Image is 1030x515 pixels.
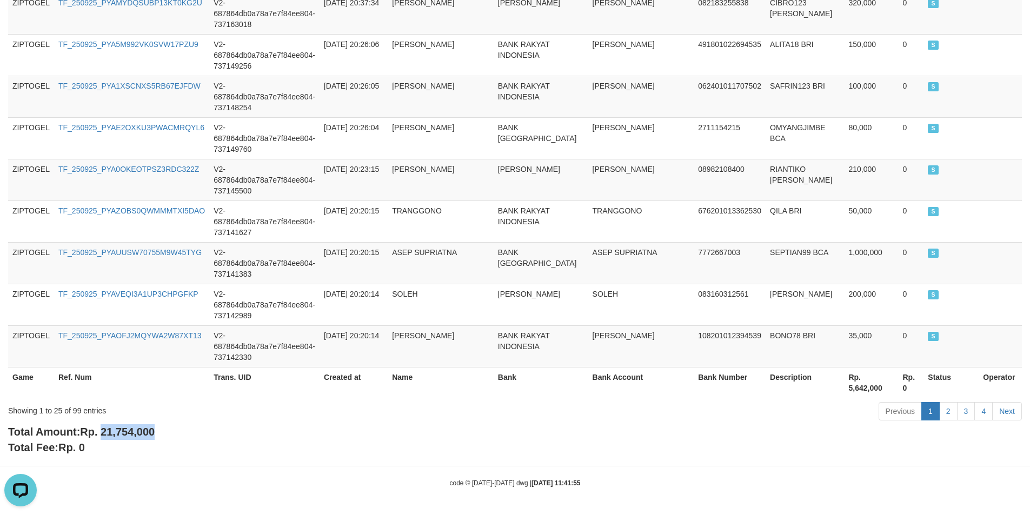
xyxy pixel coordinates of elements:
a: TF_250925_PYAUUSW70755M9W45TYG [58,248,202,257]
td: [PERSON_NAME] [588,34,694,76]
th: Rp. 0 [898,367,923,398]
td: SOLEH [588,284,694,325]
th: Bank Account [588,367,694,398]
a: 3 [957,402,975,420]
td: TRANGGONO [388,200,494,242]
td: ZIPTOGEL [8,159,54,200]
td: [PERSON_NAME] [588,159,694,200]
span: SUCCESS [928,207,939,216]
td: [PERSON_NAME] [588,117,694,159]
span: Rp. 21,754,000 [80,426,155,438]
td: 08982108400 [694,159,766,200]
td: SOLEH [388,284,494,325]
td: 491801022694535 [694,34,766,76]
strong: [DATE] 11:41:55 [531,479,580,487]
b: Total Fee: [8,442,85,453]
td: ZIPTOGEL [8,117,54,159]
a: 4 [974,402,993,420]
td: 2711154215 [694,117,766,159]
td: ZIPTOGEL [8,34,54,76]
td: V2-687864db0a78a7e7f84ee804-737149256 [209,34,320,76]
td: 50,000 [844,200,898,242]
a: Previous [879,402,922,420]
td: ZIPTOGEL [8,284,54,325]
a: TF_250925_PYA1XSCNXS5RB67EJFDW [58,82,201,90]
td: V2-687864db0a78a7e7f84ee804-737148254 [209,76,320,117]
td: 062401011707502 [694,76,766,117]
a: 1 [921,402,940,420]
td: 0 [898,117,923,159]
th: Bank [494,367,588,398]
td: [DATE] 20:23:15 [320,159,388,200]
span: SUCCESS [928,124,939,133]
td: OMYANGJIMBE BCA [766,117,844,159]
td: BANK [GEOGRAPHIC_DATA] [494,242,588,284]
th: Bank Number [694,367,766,398]
td: 0 [898,159,923,200]
th: Name [388,367,494,398]
td: V2-687864db0a78a7e7f84ee804-737141383 [209,242,320,284]
td: ZIPTOGEL [8,325,54,367]
td: 0 [898,325,923,367]
td: [PERSON_NAME] [388,159,494,200]
td: [PERSON_NAME] [388,76,494,117]
td: RIANTIKO [PERSON_NAME] [766,159,844,200]
td: [DATE] 20:26:06 [320,34,388,76]
td: QILA BRI [766,200,844,242]
td: 1,000,000 [844,242,898,284]
th: Description [766,367,844,398]
td: [DATE] 20:20:15 [320,242,388,284]
td: [DATE] 20:20:14 [320,325,388,367]
td: SAFRIN123 BRI [766,76,844,117]
div: Showing 1 to 25 of 99 entries [8,401,421,416]
td: 210,000 [844,159,898,200]
a: TF_250925_PYAOFJ2MQYWA2W87XT13 [58,331,202,340]
b: Total Amount: [8,426,155,438]
td: [PERSON_NAME] [388,34,494,76]
button: Open LiveChat chat widget [4,4,37,37]
td: ZIPTOGEL [8,200,54,242]
td: [DATE] 20:20:14 [320,284,388,325]
td: 150,000 [844,34,898,76]
span: SUCCESS [928,290,939,299]
span: SUCCESS [928,82,939,91]
td: [PERSON_NAME] [388,117,494,159]
td: SEPTIAN99 BCA [766,242,844,284]
td: [DATE] 20:26:04 [320,117,388,159]
td: 80,000 [844,117,898,159]
a: 2 [939,402,958,420]
th: Ref. Num [54,367,209,398]
td: 0 [898,284,923,325]
td: [PERSON_NAME] [766,284,844,325]
td: V2-687864db0a78a7e7f84ee804-737142330 [209,325,320,367]
td: 7772667003 [694,242,766,284]
td: 676201013362530 [694,200,766,242]
td: 0 [898,34,923,76]
td: [PERSON_NAME] [388,325,494,367]
td: [PERSON_NAME] [588,325,694,367]
span: SUCCESS [928,249,939,258]
th: Created at [320,367,388,398]
span: SUCCESS [928,41,939,50]
td: ZIPTOGEL [8,76,54,117]
th: Trans. UID [209,367,320,398]
td: V2-687864db0a78a7e7f84ee804-737142989 [209,284,320,325]
td: ASEP SUPRIATNA [388,242,494,284]
span: Rp. 0 [58,442,85,453]
td: V2-687864db0a78a7e7f84ee804-737145500 [209,159,320,200]
td: TRANGGONO [588,200,694,242]
td: ASEP SUPRIATNA [588,242,694,284]
td: BANK [GEOGRAPHIC_DATA] [494,117,588,159]
td: 108201012394539 [694,325,766,367]
td: [PERSON_NAME] [588,76,694,117]
td: [PERSON_NAME] [494,159,588,200]
a: TF_250925_PYAE2OXKU3PWACMRQYL6 [58,123,204,132]
a: Next [992,402,1022,420]
a: TF_250925_PYAVEQI3A1UP3CHPGFKP [58,290,198,298]
td: [DATE] 20:26:05 [320,76,388,117]
small: code © [DATE]-[DATE] dwg | [450,479,581,487]
span: SUCCESS [928,332,939,341]
td: ZIPTOGEL [8,242,54,284]
a: TF_250925_PYAZOBS0QWMMMTXI5DAO [58,206,205,215]
td: 200,000 [844,284,898,325]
